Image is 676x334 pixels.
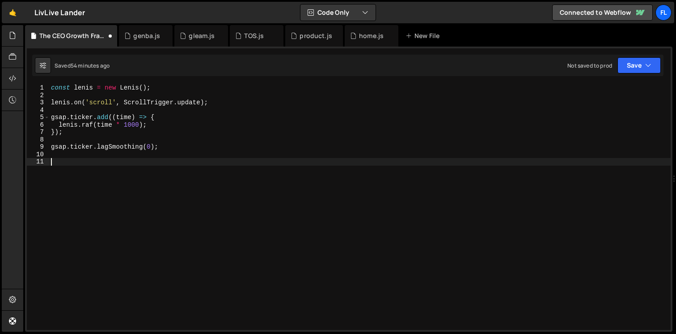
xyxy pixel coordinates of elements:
div: 6 [27,121,50,129]
div: Not saved to prod [567,62,612,69]
div: 3 [27,99,50,107]
div: 9 [27,143,50,151]
div: 4 [27,107,50,114]
a: 🤙 [2,2,24,23]
div: LivLive Lander [34,7,85,18]
div: 1 [27,84,50,92]
div: 7 [27,128,50,136]
div: TOS.js [244,31,264,40]
div: genba.js [133,31,160,40]
button: Save [617,57,661,73]
div: The CEO Growth Framework.js [39,31,106,40]
div: 11 [27,158,50,166]
div: 8 [27,136,50,144]
div: 10 [27,151,50,158]
div: product.js [300,31,332,40]
div: 54 minutes ago [71,62,110,69]
div: 5 [27,114,50,121]
div: 2 [27,92,50,99]
button: Code Only [300,4,376,21]
div: Saved [55,62,110,69]
div: New File [406,31,443,40]
div: gleam.js [189,31,215,40]
a: Fl [655,4,672,21]
a: Connected to Webflow [552,4,653,21]
div: home.js [359,31,384,40]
